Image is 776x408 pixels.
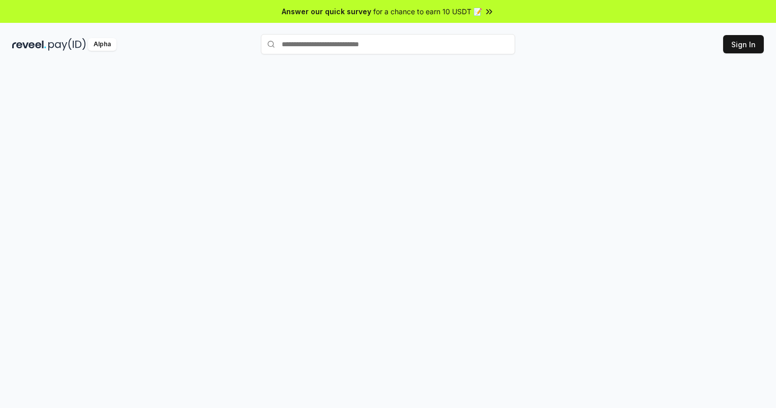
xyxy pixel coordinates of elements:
span: Answer our quick survey [282,6,371,17]
img: reveel_dark [12,38,46,51]
div: Alpha [88,38,116,51]
img: pay_id [48,38,86,51]
span: for a chance to earn 10 USDT 📝 [373,6,482,17]
button: Sign In [723,35,764,53]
